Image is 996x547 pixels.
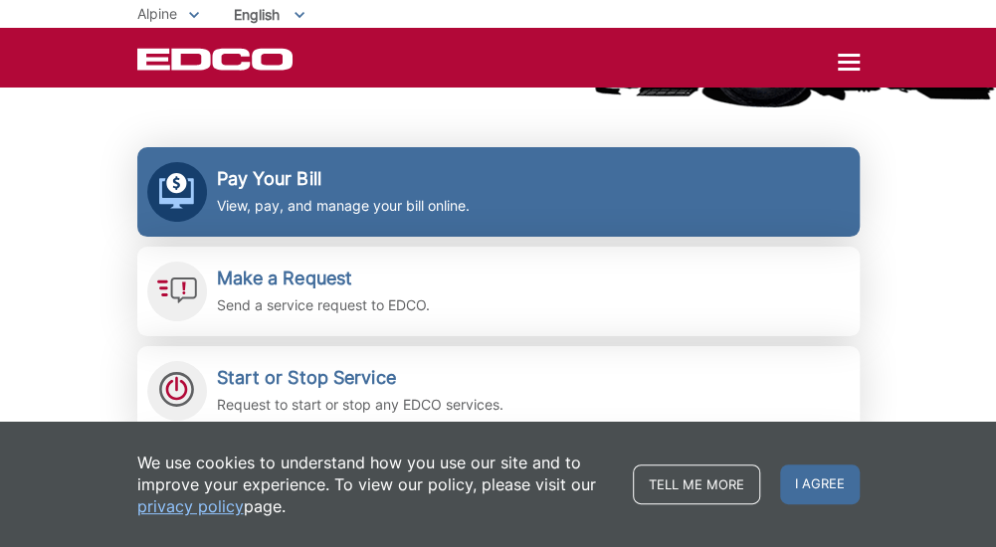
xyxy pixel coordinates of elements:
[217,367,503,389] h2: Start or Stop Service
[137,147,860,237] a: Pay Your Bill View, pay, and manage your bill online.
[780,464,860,504] span: I agree
[137,452,613,517] p: We use cookies to understand how you use our site and to improve your experience. To view our pol...
[217,168,470,190] h2: Pay Your Bill
[137,5,177,22] span: Alpine
[217,195,470,217] p: View, pay, and manage your bill online.
[137,48,296,71] a: EDCD logo. Return to the homepage.
[137,247,860,336] a: Make a Request Send a service request to EDCO.
[633,464,760,504] a: Tell me more
[217,394,503,416] p: Request to start or stop any EDCO services.
[217,268,430,289] h2: Make a Request
[137,495,244,517] a: privacy policy
[217,294,430,316] p: Send a service request to EDCO.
